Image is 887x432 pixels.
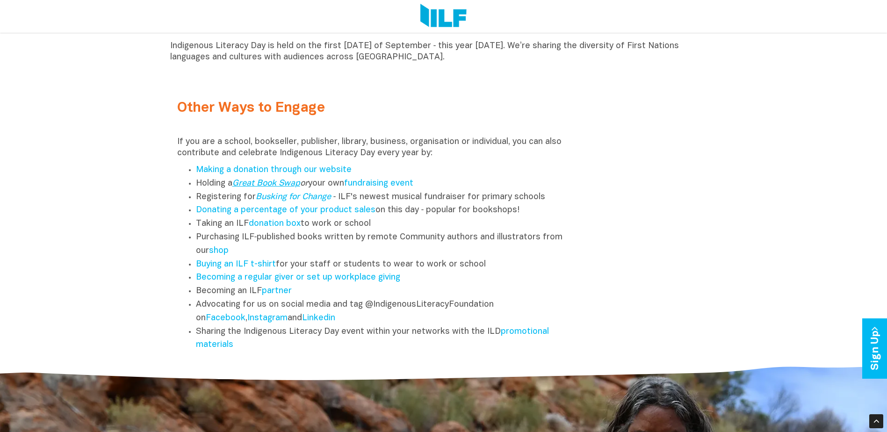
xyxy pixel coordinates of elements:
li: on this day ‑ popular for bookshops! [196,204,574,217]
li: Registering for ‑ ILF's newest musical fundraiser for primary schools [196,191,574,204]
li: Taking an ILF to work or school [196,217,574,231]
p: If you are a school, bookseller, publisher, library, business, organisation or individual, you ca... [177,137,574,159]
a: fundraising event [344,180,413,187]
a: Linkedin [302,314,335,322]
a: Facebook [206,314,245,322]
li: Purchasing ILF‑published books written by remote Community authors and illustrators from our [196,231,574,258]
a: donation box [249,220,301,228]
a: partner [262,287,292,295]
li: Advocating for us on social media and tag @IndigenousLiteracyFoundation on , and [196,298,574,325]
a: Buying an ILF t-shirt [196,260,276,268]
img: Logo [420,4,467,29]
a: Busking for Change [256,193,331,201]
li: Holding a your own [196,177,574,191]
div: Scroll Back to Top [869,414,883,428]
li: Sharing the Indigenous Literacy Day event within your networks with the ILD [196,325,574,353]
li: Becoming an ILF [196,285,574,298]
a: Instagram [247,314,288,322]
h2: Other Ways to Engage [177,101,574,116]
a: Great Book Swap [232,180,300,187]
a: Making a donation through our website [196,166,352,174]
li: for your staff or students to wear to work or school [196,258,574,272]
a: Becoming a regular giver or set up workplace giving [196,274,400,281]
a: shop [209,247,229,255]
p: Indigenous Literacy Day is held on the first [DATE] of September ‑ this year [DATE]. We’re sharin... [170,41,717,63]
a: Donating a percentage of your product sales [196,206,375,214]
em: or [232,180,308,187]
